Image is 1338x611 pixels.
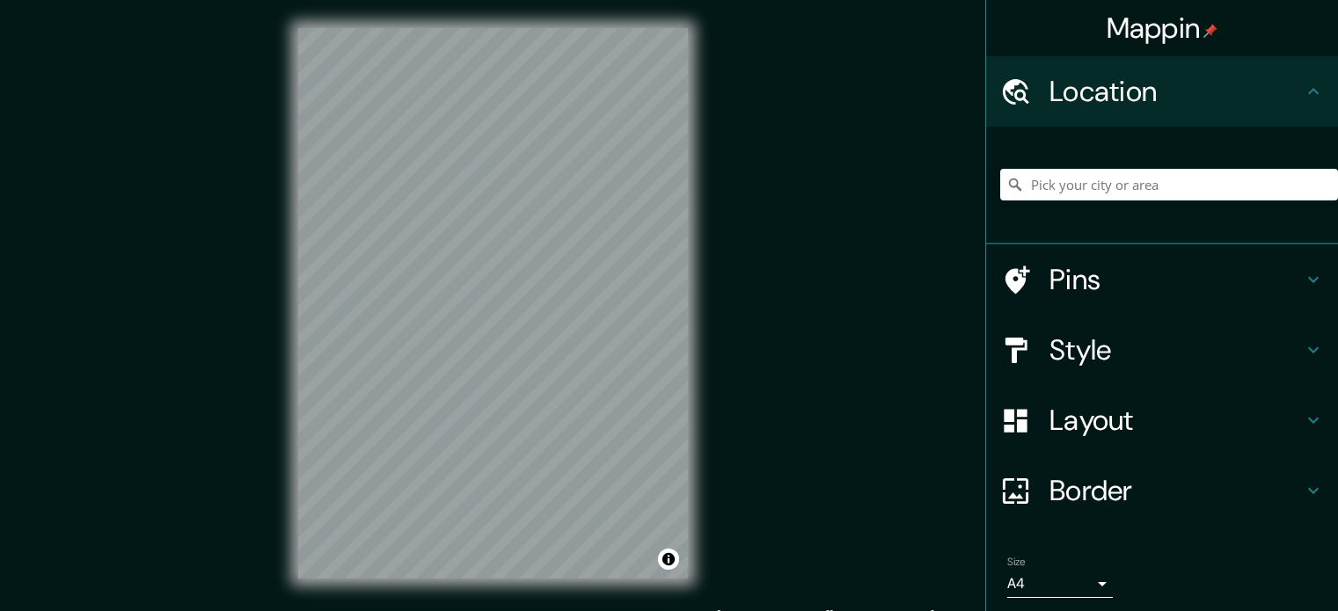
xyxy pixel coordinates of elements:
h4: Style [1049,332,1303,367]
h4: Border [1049,473,1303,508]
img: pin-icon.png [1203,24,1217,38]
div: Location [986,56,1338,127]
label: Size [1007,555,1026,570]
h4: Mappin [1107,11,1218,46]
input: Pick your city or area [1000,169,1338,200]
h4: Location [1049,74,1303,109]
div: A4 [1007,570,1113,598]
div: Layout [986,385,1338,455]
h4: Layout [1049,403,1303,438]
div: Pins [986,244,1338,315]
h4: Pins [1049,262,1303,297]
button: Toggle attribution [658,549,679,570]
div: Border [986,455,1338,526]
canvas: Map [298,28,688,578]
div: Style [986,315,1338,385]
